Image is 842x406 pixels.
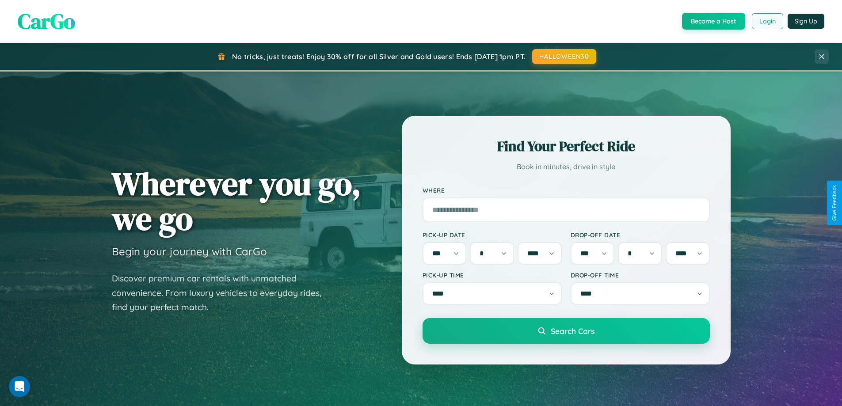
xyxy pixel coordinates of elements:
[831,185,838,221] div: Give Feedback
[112,166,361,236] h1: Wherever you go, we go
[423,318,710,344] button: Search Cars
[112,271,333,315] p: Discover premium car rentals with unmatched convenience. From luxury vehicles to everyday rides, ...
[571,271,710,279] label: Drop-off Time
[682,13,745,30] button: Become a Host
[9,376,30,397] iframe: Intercom live chat
[232,52,526,61] span: No tricks, just treats! Enjoy 30% off for all Silver and Gold users! Ends [DATE] 1pm PT.
[112,245,267,258] h3: Begin your journey with CarGo
[423,271,562,279] label: Pick-up Time
[551,326,594,336] span: Search Cars
[788,14,824,29] button: Sign Up
[752,13,783,29] button: Login
[532,49,596,64] button: HALLOWEEN30
[571,231,710,239] label: Drop-off Date
[423,231,562,239] label: Pick-up Date
[423,186,710,194] label: Where
[18,7,75,36] span: CarGo
[423,160,710,173] p: Book in minutes, drive in style
[423,137,710,156] h2: Find Your Perfect Ride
